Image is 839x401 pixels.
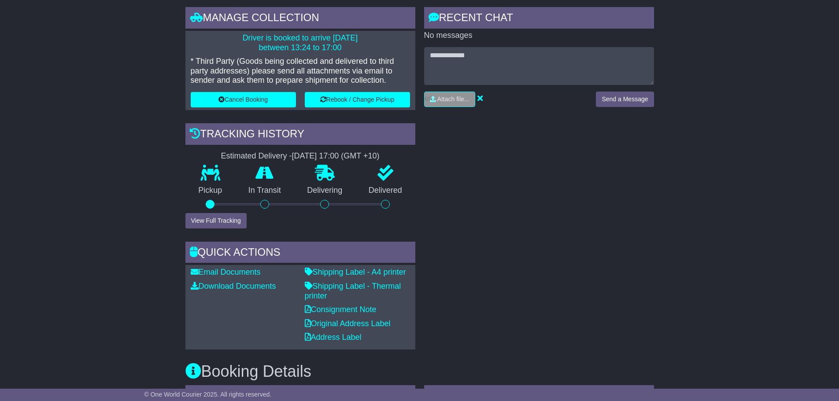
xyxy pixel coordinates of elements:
[305,333,362,342] a: Address Label
[305,319,391,328] a: Original Address Label
[294,186,356,195] p: Delivering
[185,186,236,195] p: Pickup
[191,282,276,291] a: Download Documents
[144,391,272,398] span: © One World Courier 2025. All rights reserved.
[292,151,380,161] div: [DATE] 17:00 (GMT +10)
[596,92,654,107] button: Send a Message
[424,7,654,31] div: RECENT CHAT
[235,186,294,195] p: In Transit
[355,186,415,195] p: Delivered
[191,92,296,107] button: Cancel Booking
[185,7,415,31] div: Manage collection
[305,282,401,300] a: Shipping Label - Thermal printer
[185,213,247,228] button: View Full Tracking
[305,305,377,314] a: Consignment Note
[185,151,415,161] div: Estimated Delivery -
[185,242,415,265] div: Quick Actions
[191,33,410,52] p: Driver is booked to arrive [DATE] between 13:24 to 17:00
[185,123,415,147] div: Tracking history
[185,363,654,380] h3: Booking Details
[191,268,261,276] a: Email Documents
[424,31,654,40] p: No messages
[191,57,410,85] p: * Third Party (Goods being collected and delivered to third party addresses) please send all atta...
[305,92,410,107] button: Rebook / Change Pickup
[305,268,406,276] a: Shipping Label - A4 printer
